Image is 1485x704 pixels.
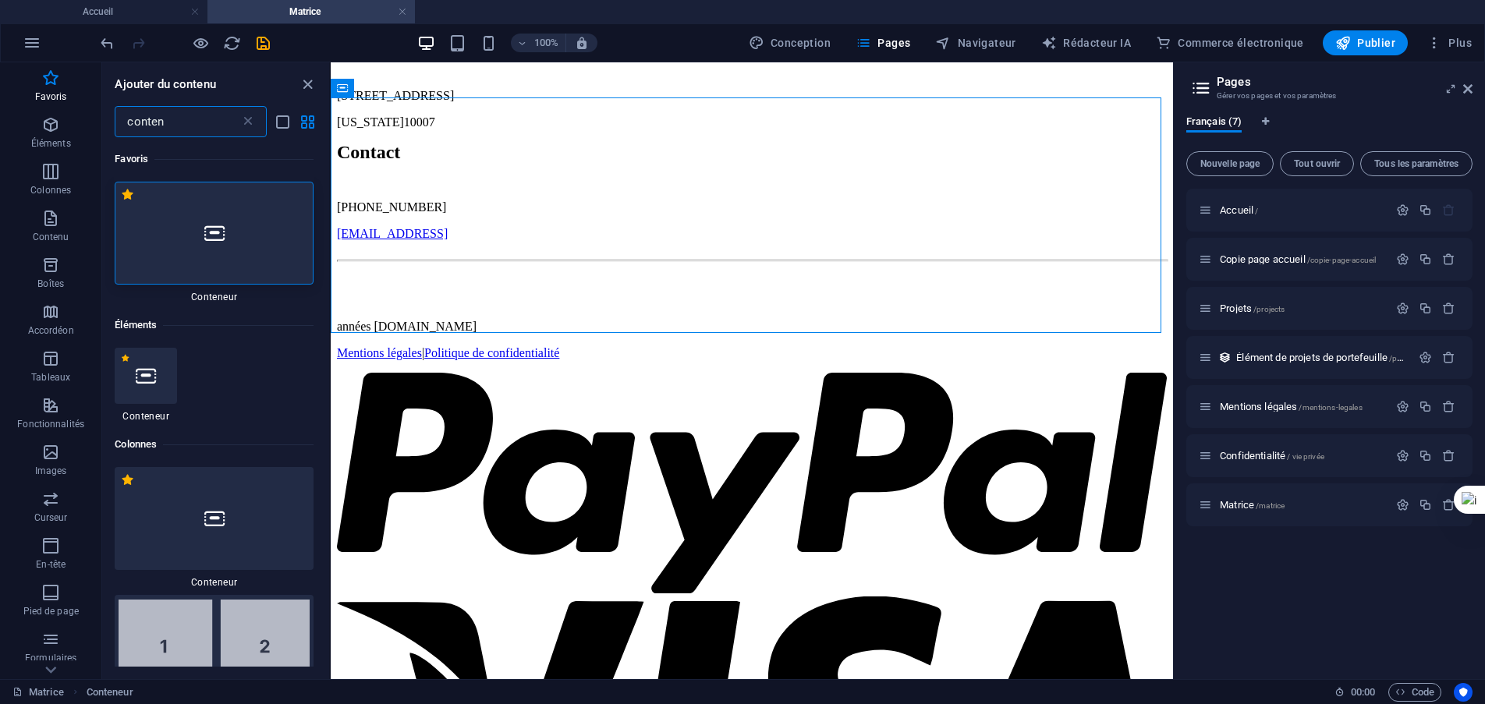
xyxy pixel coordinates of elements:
font: [EMAIL_ADDRESS] [6,165,117,178]
button: fermer le panneau [298,75,317,94]
span: Supprimer des favoris [121,354,129,363]
div: Ongles langues [1186,115,1473,145]
font: Navigateur [958,37,1016,49]
font: Nouvelle page [1200,158,1260,169]
div: Copie page accueil/copie-page-accueil [1215,254,1388,264]
button: Pages [849,30,916,55]
i: Enregistrer (Ctrl+S) [254,34,272,52]
span: Cliquez pour ouvrir la page. [1236,352,1470,363]
font: Code [1412,686,1434,698]
font: Accueil [83,6,113,17]
button: vue en grille [298,112,317,131]
button: Publier [1323,30,1408,55]
font: Pages [877,37,910,49]
font: Mentions légales [1220,401,1297,412]
font: Français (7) [1186,115,1242,127]
button: Rédacteur IA [1035,30,1137,55]
div: Supprimer [1442,253,1455,266]
font: Tableaux [31,372,70,383]
font: Contenu [33,232,69,242]
font: Confidentialité [1220,450,1285,462]
font: 00 [1351,686,1362,698]
font: 10007 [73,53,105,66]
div: Dupliquer [1419,449,1432,462]
div: Confidentialité/ vie privée [1215,451,1388,461]
font: [STREET_ADDRESS] [6,27,123,40]
div: Paramètres [1396,449,1409,462]
a: Cliquez pour annuler la sélection. Double-cliquez pour ouvrir Pages. [12,683,64,702]
span: Cliquez pour ouvrir la page. [1220,302,1285,314]
font: /projects [1253,305,1285,313]
button: défaire [97,34,116,52]
font: Formulaires [25,653,76,663]
input: Rechercher [115,106,239,137]
button: Nouvelle page [1186,151,1274,176]
span: Supprimer des favoris [121,188,134,201]
font: [US_STATE] [6,53,73,66]
font: Colonnes [115,438,157,450]
font: Plus [1448,37,1472,49]
font: Éléments [31,138,71,149]
div: Matrice/matrice [1215,500,1388,510]
div: Paramètres [1396,302,1409,315]
font: /matrice [1256,501,1285,510]
div: Cette mise en page est utilisée en tant que modèle pour toutes les entrées (par exemple : un arti... [1218,351,1232,364]
nav: fil d'Ariane [87,683,133,702]
font: Projets [1220,302,1252,314]
font: Tous les paramètres [1374,158,1458,169]
div: Paramètres [1396,203,1409,217]
button: Centrés sur l'utilisateur [1454,683,1473,702]
div: Élément de projets de portefeuille/portfolio-projects-item [1232,352,1411,363]
font: Éléments [115,319,157,331]
font: /portfolio-projects-item [1389,352,1470,363]
div: Supprimer [1442,351,1455,364]
div: Conteneur [115,467,314,589]
button: Plus [1420,30,1478,55]
button: Commerce électronique [1150,30,1310,55]
span: Cliquez pour sélectionner. Double-cliquez pour modifier. [87,683,133,702]
i: Lors du redimensionnement, ajustez automatiquement le niveau de zoom en fonction de l'appareil sé... [575,36,589,50]
i: Annuler : Ajouter un élément (Ctrl+Z) [98,34,116,52]
button: recharger [222,34,241,52]
font: En-tête [36,559,66,570]
button: 100% [511,34,566,52]
div: Paramètres [1419,351,1432,364]
button: vue de liste [273,112,292,131]
span: Supprimer des favoris [121,473,134,486]
span: Cliquez pour ouvrir la page. [1220,450,1324,462]
font: Fonctionnalités [17,419,84,430]
div: Dupliquer [1419,203,1432,217]
button: Conception [742,30,837,55]
font: / [1255,207,1258,215]
div: Conception (Ctrl+Alt+Y) [742,30,837,55]
font: Favoris [115,153,148,165]
font: Matrice [1220,499,1254,511]
font: /copie-page-accueil [1307,256,1377,264]
font: Pied de page [23,606,79,617]
div: Paramètres [1396,400,1409,413]
button: Code [1388,683,1441,702]
font: Élément de projets de portefeuille [1236,352,1388,363]
font: Accordéon [28,325,74,336]
font: Favoris [35,91,67,102]
font: Images [35,465,67,476]
button: Navigateur [929,30,1022,55]
font: Conteneur [191,577,238,588]
span: Cliquez pour ouvrir la page. [1220,253,1376,265]
font: Conception [771,37,831,49]
div: Supprimer [1442,498,1455,511]
font: Commerce électronique [1178,37,1303,49]
img: 2-columns.svg [119,600,310,693]
font: / vie privée [1287,452,1324,461]
span: Cliquez pour ouvrir la page. [1220,499,1285,511]
h6: Durée de la séance [1334,683,1376,702]
font: Copie page accueil [1220,253,1306,265]
font: Colonnes [30,185,71,196]
font: Conteneur [122,411,169,422]
div: Conteneur [115,182,314,303]
div: Dupliquer [1419,253,1432,266]
div: Conteneur [115,348,177,423]
font: 00 [1364,686,1375,698]
div: Paramètres [1396,498,1409,511]
font: Matrice [289,6,321,17]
